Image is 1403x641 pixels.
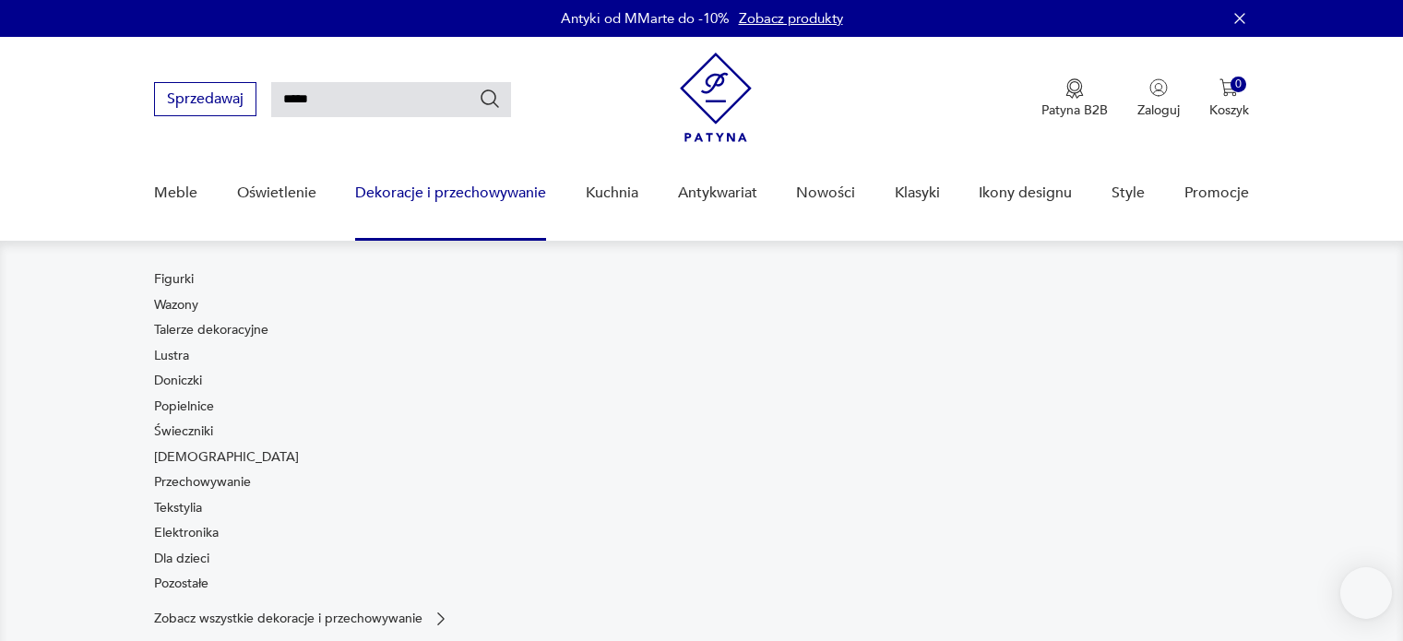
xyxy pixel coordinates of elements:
button: Patyna B2B [1041,78,1108,119]
img: Patyna - sklep z meblami i dekoracjami vintage [680,53,752,142]
a: Ikony designu [979,158,1072,229]
img: Ikona koszyka [1219,78,1238,97]
img: Ikonka użytkownika [1149,78,1168,97]
a: Pozostałe [154,575,208,593]
a: Talerze dekoracyjne [154,321,268,339]
p: Koszyk [1209,101,1249,119]
a: Figurki [154,270,194,289]
a: Dekoracje i przechowywanie [355,158,546,229]
a: Kuchnia [586,158,638,229]
a: Dla dzieci [154,550,209,568]
a: Promocje [1184,158,1249,229]
img: Ikona medalu [1065,78,1084,99]
a: Przechowywanie [154,473,251,492]
button: Zaloguj [1137,78,1180,119]
button: 0Koszyk [1209,78,1249,119]
a: Klasyki [895,158,940,229]
a: Ikona medaluPatyna B2B [1041,78,1108,119]
a: Meble [154,158,197,229]
p: Zaloguj [1137,101,1180,119]
button: Sprzedawaj [154,82,256,116]
a: [DEMOGRAPHIC_DATA] [154,448,299,467]
a: Zobacz produkty [739,9,843,28]
a: Sprzedawaj [154,94,256,107]
a: Oświetlenie [237,158,316,229]
button: Szukaj [479,88,501,110]
img: cfa44e985ea346226f89ee8969f25989.jpg [711,270,1249,629]
p: Antyki od MMarte do -10% [561,9,730,28]
a: Tekstylia [154,499,202,517]
iframe: Smartsupp widget button [1340,567,1392,619]
a: Lustra [154,347,189,365]
a: Zobacz wszystkie dekoracje i przechowywanie [154,610,450,628]
a: Doniczki [154,372,202,390]
a: Popielnice [154,398,214,416]
a: Nowości [796,158,855,229]
a: Style [1112,158,1145,229]
div: 0 [1231,77,1246,92]
a: Wazony [154,296,198,315]
a: Antykwariat [678,158,757,229]
a: Elektronika [154,524,219,542]
a: Świeczniki [154,422,213,441]
p: Patyna B2B [1041,101,1108,119]
p: Zobacz wszystkie dekoracje i przechowywanie [154,612,422,624]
